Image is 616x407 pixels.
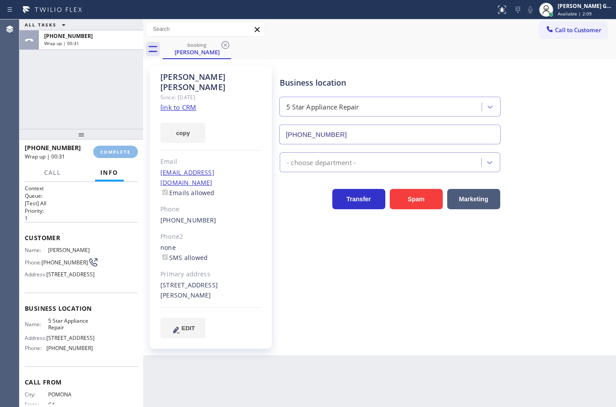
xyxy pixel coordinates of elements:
[25,259,42,266] span: Phone:
[25,192,138,200] h2: Queue:
[524,4,536,16] button: Mute
[555,26,601,34] span: Call to Customer
[160,216,217,224] a: [PHONE_NUMBER]
[164,41,230,48] div: booking
[25,378,138,386] span: Call From
[25,247,48,253] span: Name:
[25,345,46,351] span: Phone:
[19,19,74,30] button: ALL TASKS
[160,318,205,338] button: EDIT
[46,271,95,278] span: [STREET_ADDRESS]
[25,22,57,28] span: ALL TASKS
[25,271,46,278] span: Address:
[162,189,168,195] input: Emails allowed
[279,124,501,144] input: Phone Number
[160,168,214,187] a: [EMAIL_ADDRESS][DOMAIN_NAME]
[93,146,138,158] button: COMPLETE
[46,335,95,341] span: [STREET_ADDRESS]
[25,304,138,313] span: Business location
[540,22,607,38] button: Call to Customer
[44,169,61,177] span: Call
[447,189,500,209] button: Marketing
[42,259,88,266] span: [PHONE_NUMBER]
[100,149,131,155] span: COMPLETE
[162,254,168,260] input: SMS allowed
[146,22,265,36] input: Search
[25,234,138,242] span: Customer
[46,345,93,351] span: [PHONE_NUMBER]
[390,189,443,209] button: Spam
[25,207,138,215] h2: Priority:
[95,164,124,181] button: Info
[160,243,262,263] div: none
[287,157,356,167] div: - choose department -
[160,103,196,112] a: link to CRM
[25,335,46,341] span: Address:
[48,247,92,253] span: [PERSON_NAME]
[558,11,592,17] span: Available | 2:09
[160,123,205,143] button: copy
[44,32,93,40] span: [PHONE_NUMBER]
[44,40,79,46] span: Wrap up | 00:31
[25,321,48,328] span: Name:
[332,189,385,209] button: Transfer
[160,280,262,301] div: [STREET_ADDRESS][PERSON_NAME]
[286,102,359,112] div: 5 Star Appliance Repair
[48,317,92,331] span: 5 Star Appliance Repair
[160,157,262,167] div: Email
[164,39,230,58] div: Cynthia Bordenave
[164,48,230,56] div: [PERSON_NAME]
[39,164,66,181] button: Call
[25,153,65,160] span: Wrap up | 00:31
[160,253,208,262] label: SMS allowed
[160,269,262,279] div: Primary address
[25,215,138,222] p: 1
[25,143,81,152] span: [PHONE_NUMBER]
[160,92,262,102] div: Since: [DATE]
[160,72,262,92] div: [PERSON_NAME] [PERSON_NAME]
[558,2,613,10] div: [PERSON_NAME] Guingos
[160,204,262,215] div: Phone
[48,391,92,398] span: POMONA
[160,188,215,197] label: Emails allowed
[100,169,118,177] span: Info
[25,391,48,398] span: City:
[280,77,500,89] div: Business location
[160,232,262,242] div: Phone2
[25,200,138,207] p: [Test] All
[182,325,195,332] span: EDIT
[25,185,138,192] h1: Context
